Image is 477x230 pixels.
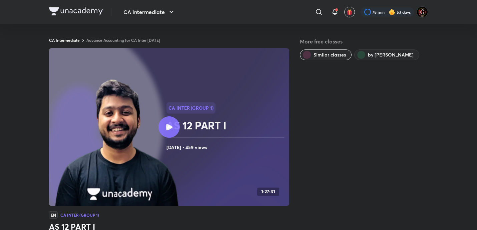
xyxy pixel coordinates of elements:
h4: CA Inter (Group 1) [60,213,99,217]
a: Company Logo [49,7,103,17]
h2: AS 12 PART I [166,119,287,132]
button: avatar [344,7,355,17]
h4: [DATE] • 459 views [166,143,287,152]
span: EN [49,211,58,219]
img: Company Logo [49,7,103,15]
button: by Nakul Katheria [354,49,419,60]
img: streak [389,9,395,15]
span: Similar classes [314,51,346,58]
h4: 1:27:31 [261,189,275,195]
img: DGD°MrBEAN [417,6,428,18]
span: by Nakul Katheria [368,51,414,58]
button: Similar classes [300,49,352,60]
img: avatar [347,9,353,15]
button: CA Intermediate [119,5,179,19]
a: CA Intermediate [49,37,80,43]
a: Advance Accounting for CA Inter [DATE] [86,37,160,43]
h5: More free classes [300,37,428,45]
